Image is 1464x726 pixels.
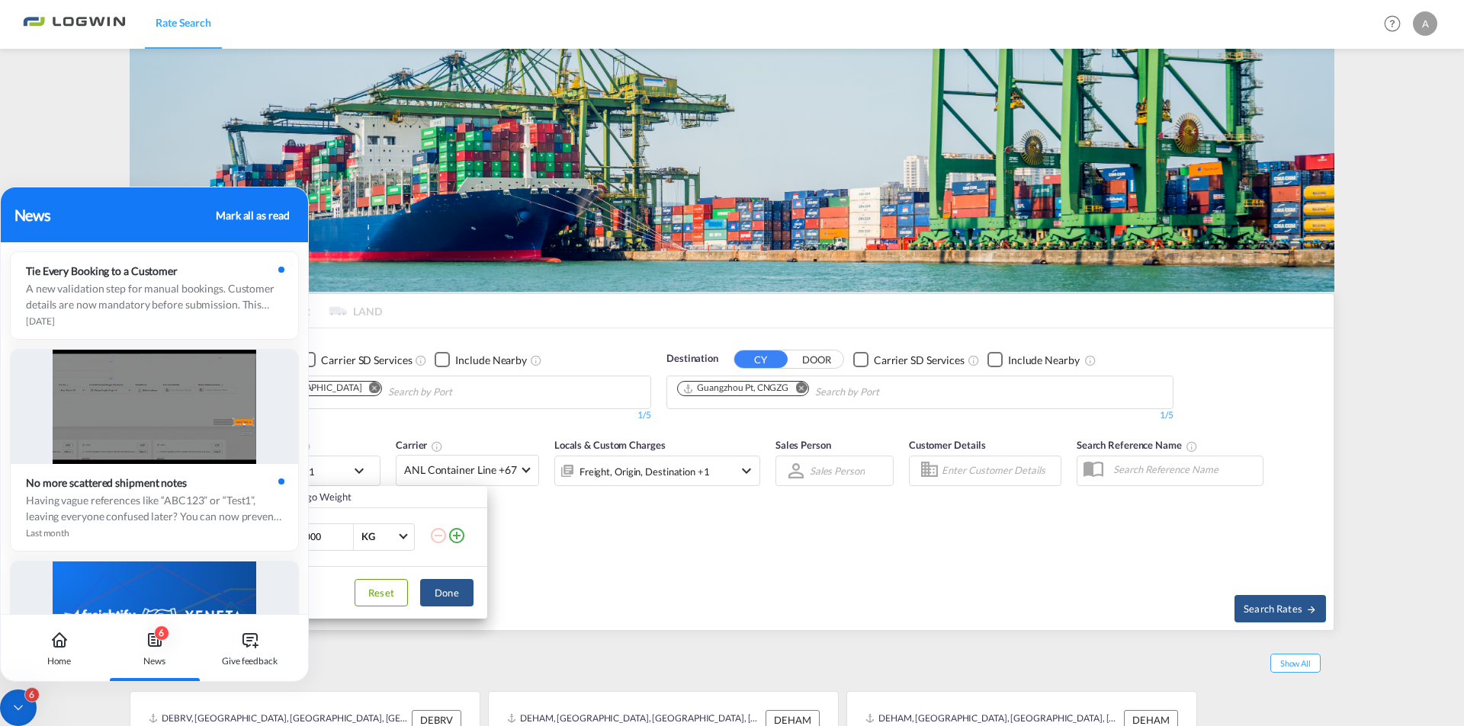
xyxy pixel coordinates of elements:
button: Done [420,579,474,606]
div: KG [361,530,375,542]
input: Enter Weight [292,524,353,550]
button: Reset [355,579,408,606]
div: Cargo Weight [291,490,420,504]
md-icon: icon-minus-circle-outline [429,526,448,545]
md-icon: icon-plus-circle-outline [448,526,466,545]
